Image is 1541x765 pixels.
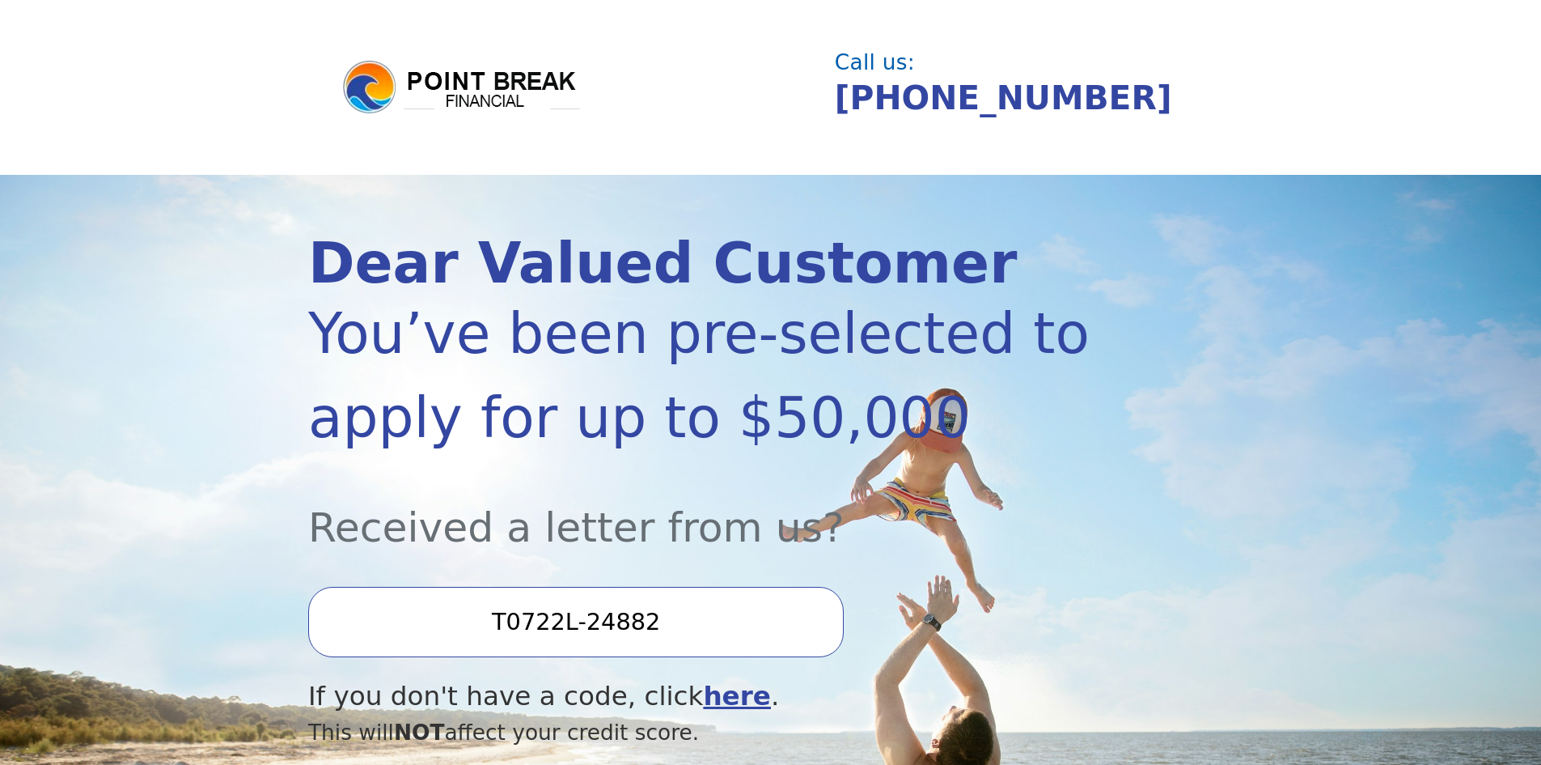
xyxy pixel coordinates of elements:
[835,52,1220,73] div: Call us:
[308,460,1094,558] div: Received a letter from us?
[308,677,1094,716] div: If you don't have a code, click .
[835,79,1172,117] a: [PHONE_NUMBER]
[341,58,583,117] img: logo.png
[394,720,445,745] span: NOT
[308,587,844,657] input: Enter your Offer Code:
[308,291,1094,460] div: You’ve been pre-selected to apply for up to $50,000
[308,236,1094,291] div: Dear Valued Customer
[308,716,1094,749] div: This will affect your credit score.
[703,681,771,712] a: here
